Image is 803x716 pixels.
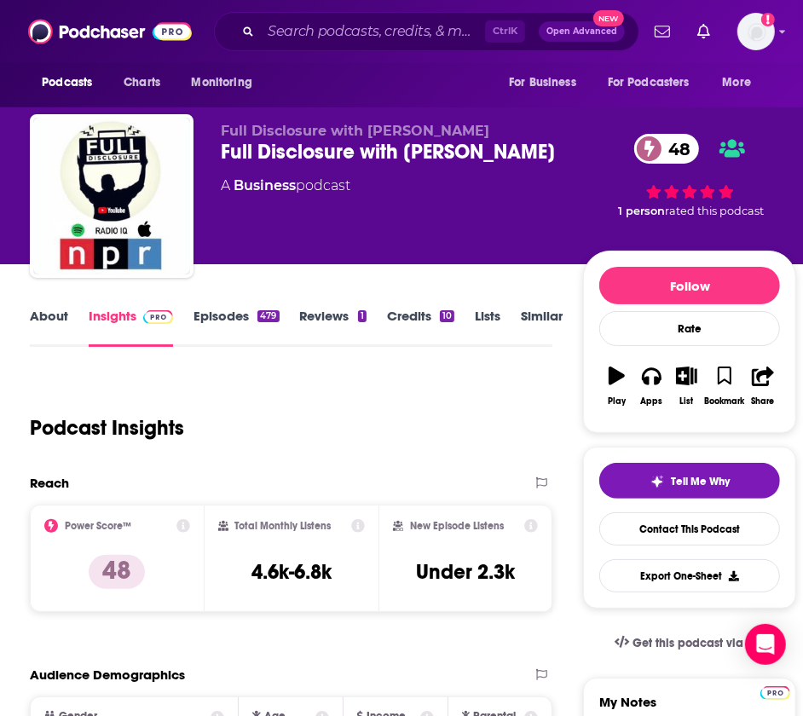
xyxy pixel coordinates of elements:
button: Bookmark [704,355,746,417]
span: rated this podcast [665,205,764,217]
a: Credits10 [387,308,454,347]
span: Get this podcast via API [633,636,765,650]
img: Podchaser Pro [760,686,790,700]
a: Pro website [760,684,790,700]
a: Get this podcast via API [601,622,778,664]
button: Apps [634,355,669,417]
span: Podcasts [42,71,92,95]
span: 48 [651,134,699,164]
a: Show notifications dropdown [690,17,717,46]
span: Full Disclosure with [PERSON_NAME] [221,123,489,139]
div: Apps [640,396,662,407]
button: Show profile menu [737,13,775,50]
img: tell me why sparkle [650,475,664,488]
div: 479 [257,310,279,322]
a: Similar [521,308,563,347]
div: A podcast [221,176,350,196]
a: Reviews1 [300,308,367,347]
span: New [593,10,624,26]
img: Full Disclosure with Roben Farzad [33,118,190,274]
button: Export One-Sheet [599,559,780,592]
div: Search podcasts, credits, & more... [214,12,639,51]
button: Open AdvancedNew [539,21,625,42]
h3: Under 2.3k [416,559,515,585]
span: Logged in as Morgan16 [737,13,775,50]
a: Show notifications dropdown [648,17,677,46]
button: open menu [497,66,598,99]
div: Share [751,396,774,407]
img: Podchaser Pro [143,310,173,324]
span: Tell Me Why [671,475,730,488]
img: User Profile [737,13,775,50]
a: About [30,308,68,347]
a: Episodes479 [194,308,279,347]
img: Podchaser - Follow, Share and Rate Podcasts [28,15,192,48]
span: For Business [509,71,576,95]
a: Contact This Podcast [599,512,780,546]
button: Follow [599,267,780,304]
button: open menu [179,66,274,99]
a: 48 [634,134,699,164]
h2: Total Monthly Listens [235,520,332,532]
span: 1 person [618,205,665,217]
a: Business [234,177,296,193]
div: List [679,396,693,407]
div: 10 [440,310,454,322]
button: Share [746,355,781,417]
h2: Audience Demographics [30,667,185,683]
button: open menu [30,66,114,99]
div: Rate [599,311,780,346]
div: Open Intercom Messenger [745,624,786,665]
div: 48 1 personrated this podcast [583,123,796,228]
span: More [723,71,752,95]
button: open menu [597,66,714,99]
a: InsightsPodchaser Pro [89,308,173,347]
button: open menu [711,66,773,99]
div: Play [608,396,626,407]
input: Search podcasts, credits, & more... [261,18,485,45]
svg: Add a profile image [761,13,775,26]
span: For Podcasters [608,71,690,95]
a: Lists [475,308,500,347]
div: 1 [358,310,367,322]
button: List [669,355,704,417]
h2: Reach [30,475,69,491]
p: 48 [89,555,145,589]
span: Monitoring [191,71,251,95]
span: Ctrl K [485,20,525,43]
h1: Podcast Insights [30,415,184,441]
h2: New Episode Listens [410,520,504,532]
span: Open Advanced [546,27,617,36]
button: Play [599,355,634,417]
a: Charts [113,66,170,99]
button: tell me why sparkleTell Me Why [599,463,780,499]
span: Charts [124,71,160,95]
h2: Power Score™ [65,520,131,532]
div: Bookmark [705,396,745,407]
h3: 4.6k-6.8k [251,559,332,585]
